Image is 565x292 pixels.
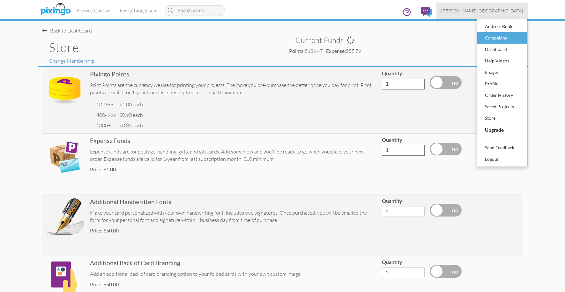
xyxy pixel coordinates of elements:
[118,120,145,131] td: $0.85 each
[90,70,377,78] div: Pixingo Points
[45,197,85,237] img: 20190710-225205-dfa457a8392e-original.png
[90,148,377,163] div: Expense funds are for postage, handling, gifts, and gift cards. Add some now and you'll be ready ...
[291,36,360,44] h3: Current Funds
[483,56,521,66] div: Help Videos
[477,21,527,32] a: Address Book
[90,197,377,206] div: Additional Handwritten Fonts
[483,113,521,123] div: Store
[477,153,527,165] a: Logout
[324,46,363,56] td: $55.79
[95,110,118,120] td: 400
[115,3,161,18] a: Everything Else
[382,136,402,144] label: Quantity
[483,22,521,31] div: Address Book
[477,78,527,89] a: Profile
[477,142,527,153] a: Send Feedback
[165,5,225,16] input: Search cards
[477,44,527,55] a: Dashboard
[90,209,377,224] div: Make your card personalized with your own handwriting font. Includes two signatures. Once purchas...
[483,33,521,43] div: Campaigns
[49,58,95,64] a: Change Membership
[45,70,85,110] img: points-icon.png
[483,68,521,77] div: Images
[477,124,527,136] a: Upgrade
[483,154,521,164] div: Logout
[382,259,402,266] label: Quantity
[477,112,527,124] a: Store
[289,48,305,54] strong: Points:
[477,67,527,78] a: Images
[49,41,278,54] h1: Store
[483,143,521,153] div: Send Feedback
[483,90,521,100] div: Order History
[105,112,116,118] span: - 999
[102,101,113,108] span: - 399
[483,45,521,54] div: Dashboard
[108,122,111,129] span: +
[436,3,528,19] a: [PERSON_NAME][GEOGRAPHIC_DATA]
[45,136,85,176] img: expense-icon.png
[441,8,523,13] span: [PERSON_NAME][GEOGRAPHIC_DATA]
[39,2,72,18] img: pixingo logo
[477,32,527,44] a: Campaigns
[477,55,527,67] a: Help Videos
[477,101,527,112] a: Saved Projects
[42,27,92,34] div: Back to Dashboard
[421,7,432,17] img: comments.svg
[90,281,119,287] strong: Price: $50.00
[90,259,377,267] div: Additional Back of Card Branding
[90,136,377,145] div: Expense Funds
[326,48,346,54] strong: Expense:
[90,270,377,278] div: Add an additional back of card branding option to your folded cards with your own custom image.
[287,46,324,56] td: $136.47
[90,227,119,233] strong: Price: $50.00
[483,125,521,135] div: Upgrade
[483,102,521,111] div: Saved Projects
[382,197,402,205] label: Quantity
[382,70,402,77] label: Quantity
[71,3,115,18] a: Browse Cards
[118,110,145,120] td: $0.90 each
[483,79,521,89] div: Profile
[90,166,116,172] strong: Price: $1.00
[95,120,118,131] td: 1000
[90,82,377,96] div: Print Points are the currency we use for printing your projects. The more you pre-purchase the be...
[95,99,118,110] td: 10
[118,99,145,110] td: $1.00 each
[477,89,527,101] a: Order History
[42,21,523,34] nav-back: Dashboard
